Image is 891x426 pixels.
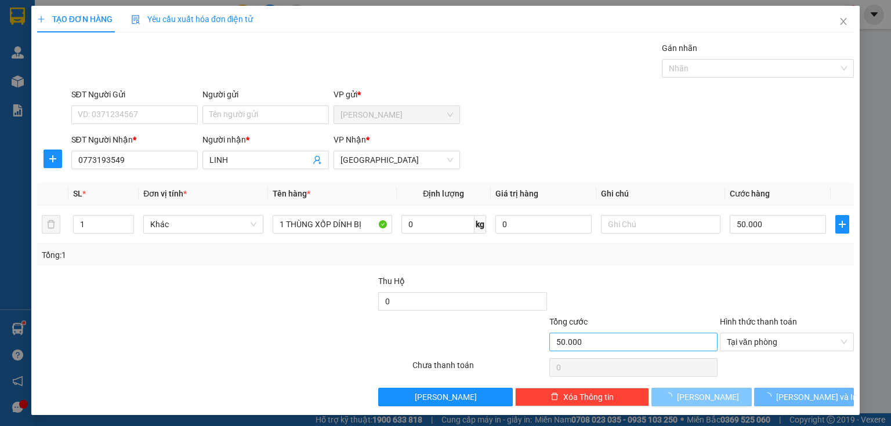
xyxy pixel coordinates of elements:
button: [PERSON_NAME] và In [754,388,854,406]
button: [PERSON_NAME] [378,388,512,406]
span: Phan Rang [341,106,453,123]
span: [PERSON_NAME] [677,391,739,403]
span: Thu Hộ [378,276,405,286]
input: 0 [495,215,592,234]
span: user-add [313,155,322,165]
button: [PERSON_NAME] [651,388,752,406]
input: VD: Bàn, Ghế [273,215,392,234]
span: [PERSON_NAME] và In [776,391,857,403]
span: kg [475,215,486,234]
div: Tổng: 1 [42,249,345,261]
div: Người gửi [202,88,329,101]
div: VP gửi [334,88,460,101]
button: deleteXóa Thông tin [515,388,649,406]
span: Đơn vị tính [143,189,187,198]
div: Người nhận [202,133,329,146]
span: plus [37,15,45,23]
span: Sài Gòn [341,151,453,169]
span: Khác [150,216,256,233]
span: delete [550,392,559,402]
span: Tên hàng [273,189,310,198]
span: plus [836,220,849,229]
span: Định lượng [423,189,464,198]
img: icon [131,15,140,24]
div: Chưa thanh toán [411,359,548,379]
div: SĐT Người Gửi [71,88,198,101]
button: Close [827,6,860,38]
span: [PERSON_NAME] [415,391,477,403]
button: delete [42,215,60,234]
span: loading [763,392,776,400]
span: TẠO ĐƠN HÀNG [37,14,113,24]
label: Hình thức thanh toán [720,317,797,326]
span: Cước hàng [730,189,770,198]
span: Tại văn phòng [727,333,847,351]
button: plus [835,215,849,234]
span: VP Nhận [334,135,366,144]
th: Ghi chú [596,183,725,205]
label: Gán nhãn [662,43,697,53]
span: loading [664,392,677,400]
span: Xóa Thông tin [563,391,614,403]
span: Giá trị hàng [495,189,538,198]
div: SĐT Người Nhận [71,133,198,146]
span: Tổng cước [549,317,588,326]
span: Yêu cầu xuất hóa đơn điện tử [131,14,253,24]
button: plus [44,150,62,168]
span: plus [44,154,61,163]
span: close [839,17,848,26]
input: Ghi Chú [601,215,720,234]
span: SL [73,189,82,198]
